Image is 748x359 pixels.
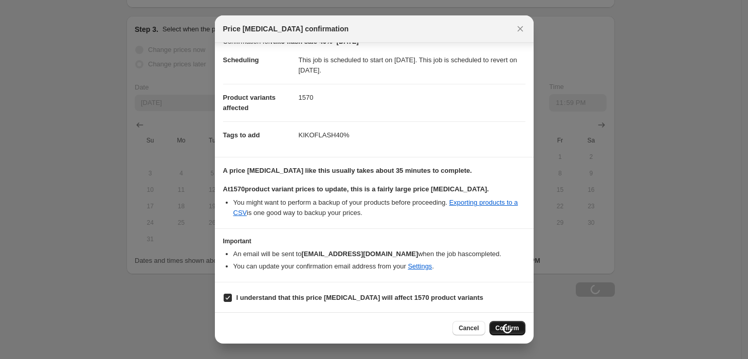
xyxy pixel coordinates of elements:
dd: This job is scheduled to start on [DATE]. This job is scheduled to revert on [DATE]. [299,47,525,84]
a: Settings [408,262,432,270]
b: [EMAIL_ADDRESS][DOMAIN_NAME] [301,250,418,258]
li: You can update your confirmation email address from your . [233,261,525,272]
h3: Important [223,237,525,245]
span: Price [MEDICAL_DATA] confirmation [223,24,349,34]
li: You might want to perform a backup of your products before proceeding. is one good way to backup ... [233,198,525,218]
b: I understand that this price [MEDICAL_DATA] will affect 1570 product variants [236,294,484,301]
dd: KIKOFLASH40% [299,121,525,149]
span: Scheduling [223,56,259,64]
b: At 1570 product variant prices to update, this is a fairly large price [MEDICAL_DATA]. [223,185,489,193]
span: Tags to add [223,131,260,139]
span: Cancel [459,324,479,332]
span: Product variants affected [223,94,276,112]
button: Close [513,22,527,36]
b: A price [MEDICAL_DATA] like this usually takes about 35 minutes to complete. [223,167,472,174]
li: An email will be sent to when the job has completed . [233,249,525,259]
button: Cancel [452,321,485,335]
dd: 1570 [299,84,525,111]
